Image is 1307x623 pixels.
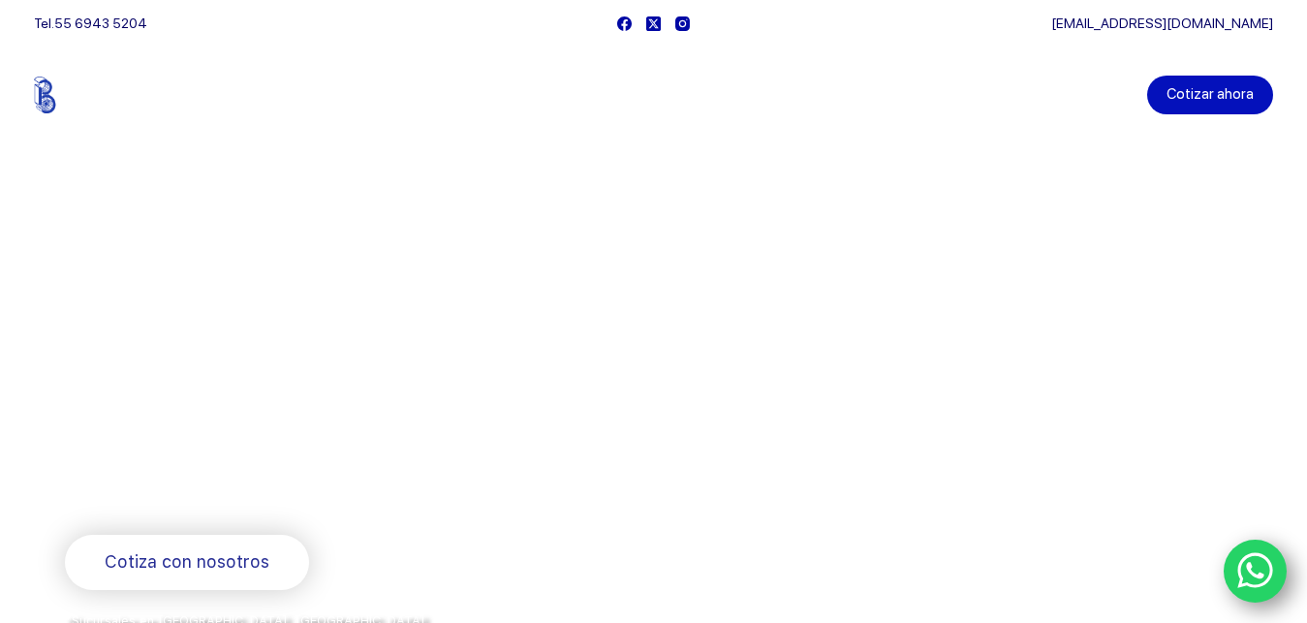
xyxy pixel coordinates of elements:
[1224,540,1288,604] a: WhatsApp
[425,47,882,143] nav: Menu Principal
[65,535,309,590] a: Cotiza con nosotros
[1051,16,1273,31] a: [EMAIL_ADDRESS][DOMAIN_NAME]
[34,77,155,113] img: Balerytodo
[65,289,313,313] span: Bienvenido a Balerytodo®
[617,16,632,31] a: Facebook
[675,16,690,31] a: Instagram
[105,548,269,576] span: Cotiza con nosotros
[1147,76,1273,114] a: Cotizar ahora
[65,330,621,464] span: Somos los doctores de la industria
[54,16,147,31] a: 55 6943 5204
[65,484,448,509] span: Rodamientos y refacciones industriales
[34,16,147,31] span: Tel.
[646,16,661,31] a: X (Twitter)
